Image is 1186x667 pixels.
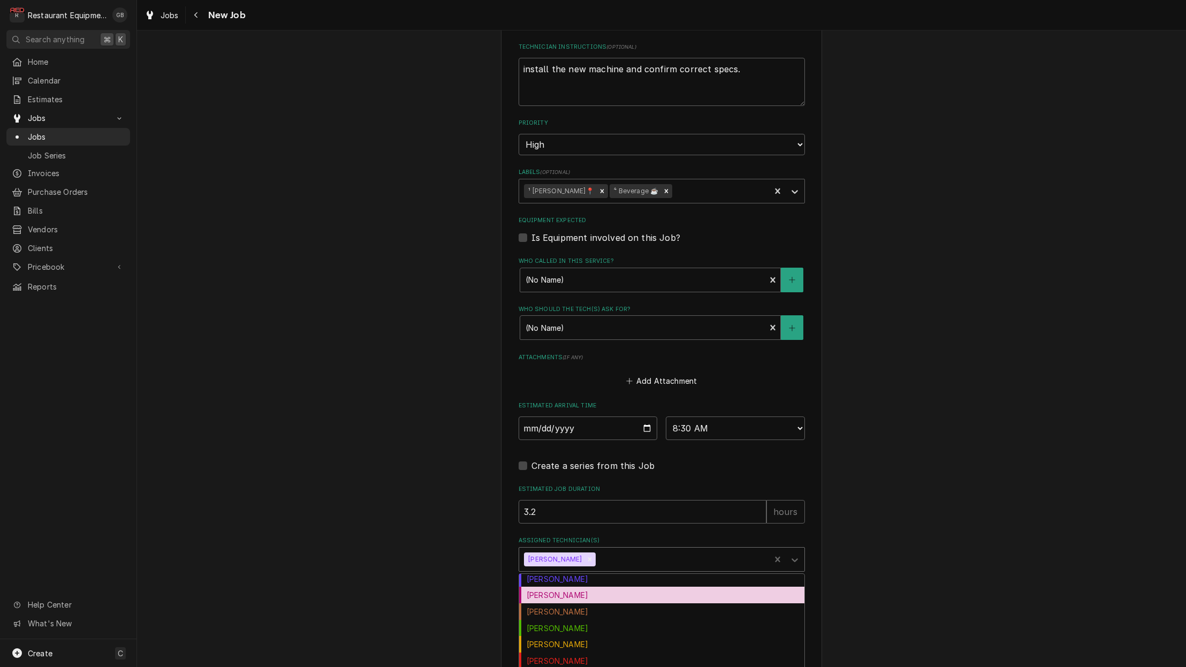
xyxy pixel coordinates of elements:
[103,34,111,45] span: ⌘
[112,7,127,22] div: Gary Beaver's Avatar
[531,231,680,244] label: Is Equipment involved on this Job?
[10,7,25,22] div: Restaurant Equipment Diagnostics's Avatar
[519,620,804,636] div: [PERSON_NAME]
[584,552,596,566] div: Remove Kaleb Lewis
[519,257,805,292] div: Who called in this service?
[781,315,803,340] button: Create New Contact
[112,7,127,22] div: GB
[6,53,130,71] a: Home
[624,374,699,389] button: Add Attachment
[118,648,123,659] span: C
[519,43,805,51] label: Technician Instructions
[519,305,805,340] div: Who should the tech(s) ask for?
[519,571,804,587] div: [PERSON_NAME]
[781,268,803,292] button: Create New Contact
[610,184,660,198] div: ⁴ Beverage ☕
[6,278,130,295] a: Reports
[766,500,805,524] div: hours
[28,94,125,105] span: Estimates
[28,168,125,179] span: Invoices
[28,599,124,610] span: Help Center
[789,324,795,332] svg: Create New Contact
[6,30,130,49] button: Search anything⌘K
[540,169,570,175] span: ( optional )
[6,128,130,146] a: Jobs
[519,587,804,603] div: [PERSON_NAME]
[28,649,52,658] span: Create
[519,401,805,410] label: Estimated Arrival Time
[524,552,584,566] div: [PERSON_NAME]
[28,75,125,86] span: Calendar
[28,261,109,272] span: Pricebook
[28,242,125,254] span: Clients
[519,636,804,653] div: [PERSON_NAME]
[6,615,130,632] a: Go to What's New
[524,184,596,198] div: ¹ [PERSON_NAME]📍
[519,168,805,177] label: Labels
[789,276,795,284] svg: Create New Contact
[10,7,25,22] div: R
[519,536,805,571] div: Assigned Technician(s)
[519,485,805,494] label: Estimated Job Duration
[6,596,130,613] a: Go to Help Center
[519,257,805,266] label: Who called in this service?
[28,618,124,629] span: What's New
[666,416,805,440] select: Time Select
[519,485,805,523] div: Estimated Job Duration
[519,119,805,155] div: Priority
[6,183,130,201] a: Purchase Orders
[519,353,805,389] div: Attachments
[28,186,125,198] span: Purchase Orders
[519,305,805,314] label: Who should the tech(s) ask for?
[6,239,130,257] a: Clients
[6,147,130,164] a: Job Series
[6,109,130,127] a: Go to Jobs
[531,459,655,472] label: Create a series from this Job
[519,216,805,225] label: Equipment Expected
[6,221,130,238] a: Vendors
[28,112,109,124] span: Jobs
[519,216,805,244] div: Equipment Expected
[28,224,125,235] span: Vendors
[519,353,805,362] label: Attachments
[118,34,123,45] span: K
[6,90,130,108] a: Estimates
[519,603,804,620] div: [PERSON_NAME]
[6,164,130,182] a: Invoices
[6,202,130,219] a: Bills
[6,72,130,89] a: Calendar
[28,10,107,21] div: Restaurant Equipment Diagnostics
[519,58,805,106] textarea: install the new machine and confirm correct specs.
[28,56,125,67] span: Home
[519,401,805,439] div: Estimated Arrival Time
[596,184,608,198] div: Remove ¹ Beckley📍
[188,6,205,24] button: Navigate back
[161,10,179,21] span: Jobs
[519,416,658,440] input: Date
[205,8,246,22] span: New Job
[140,6,183,24] a: Jobs
[519,43,805,105] div: Technician Instructions
[28,281,125,292] span: Reports
[519,119,805,127] label: Priority
[26,34,85,45] span: Search anything
[28,150,125,161] span: Job Series
[660,184,672,198] div: Remove ⁴ Beverage ☕
[6,258,130,276] a: Go to Pricebook
[519,168,805,203] div: Labels
[28,205,125,216] span: Bills
[606,44,636,50] span: ( optional )
[562,354,583,360] span: ( if any )
[28,131,125,142] span: Jobs
[519,536,805,545] label: Assigned Technician(s)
